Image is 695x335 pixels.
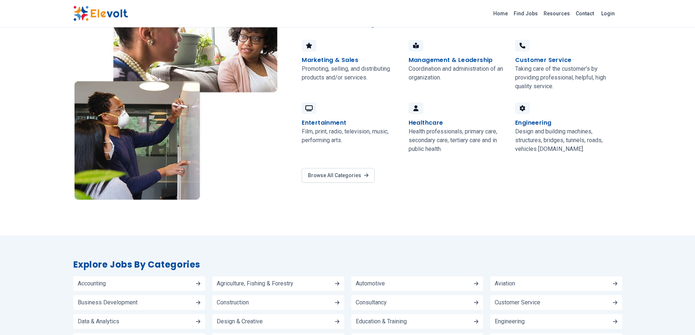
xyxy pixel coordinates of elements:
a: Find Jobs [511,8,541,19]
a: Browse All Categories [302,168,375,183]
a: Education & Training [351,314,483,329]
a: Home [490,8,511,19]
img: Elevolt [73,6,128,21]
span: Engineering [495,319,525,324]
a: Customer ServiceTaking care of the customer's by providing professional, helpful, high quality se... [511,34,617,97]
a: Login [597,6,619,21]
span: Aviation [495,281,515,287]
h4: Engineering [515,118,551,127]
a: Customer Service [490,295,622,310]
a: Data & Analytics [73,314,205,329]
a: EntertainmentFilm, print, radio, television, music, performing arts. [297,97,404,159]
span: Customer Service [495,300,540,305]
a: Marketing & SalesPromoting, selling, and distributing products and/or services. [297,34,404,97]
h4: Customer Service [515,56,571,65]
h4: Management & Leadership [409,56,493,65]
h4: Entertainment [302,118,346,127]
a: Accounting [73,276,205,291]
p: Film, print, radio, television, music, performing arts. [302,127,399,145]
a: HealthcareHealth professionals, primary care, secondary care, tertiary care and in public health. [404,97,511,159]
a: Aviation [490,276,622,291]
p: Promoting, selling, and distributing products and/or services. [302,65,399,82]
p: Design and building machines, structures, bridges, tunnels, roads, vehicles [DOMAIN_NAME]. [515,127,613,153]
span: Design & Creative [217,319,263,324]
a: Management & LeadershipCoordination and administration of an organization. [404,34,511,97]
p: Taking care of the customer's by providing professional, helpful, high quality service. [515,65,613,91]
a: Consultancy [351,295,483,310]
span: Consultancy [356,300,387,305]
span: Automotive [356,281,385,287]
a: Business Development [73,295,205,310]
a: Agriculture, Fishing & Forestry [212,276,344,291]
p: Health professionals, primary care, secondary care, tertiary care and in public health. [409,127,506,153]
span: Accounting [78,281,106,287]
span: Education & Training [356,319,407,324]
h2: Explore Jobs By Categories [73,259,622,270]
a: Construction [212,295,344,310]
span: Data & Analytics [78,319,119,324]
span: Construction [217,300,249,305]
a: Contact [573,8,597,19]
a: Engineering [490,314,622,329]
a: Resources [541,8,573,19]
p: Coordination and administration of an organization. [409,65,506,82]
a: Automotive [351,276,483,291]
a: EngineeringDesign and building machines, structures, bridges, tunnels, roads, vehicles [DOMAIN_NA... [511,97,617,159]
h4: Healthcare [409,118,443,127]
h4: Marketing & Sales [302,56,358,65]
span: Agriculture, Fishing & Forestry [217,281,293,287]
span: Business Development [78,300,138,305]
a: Design & Creative [212,314,344,329]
